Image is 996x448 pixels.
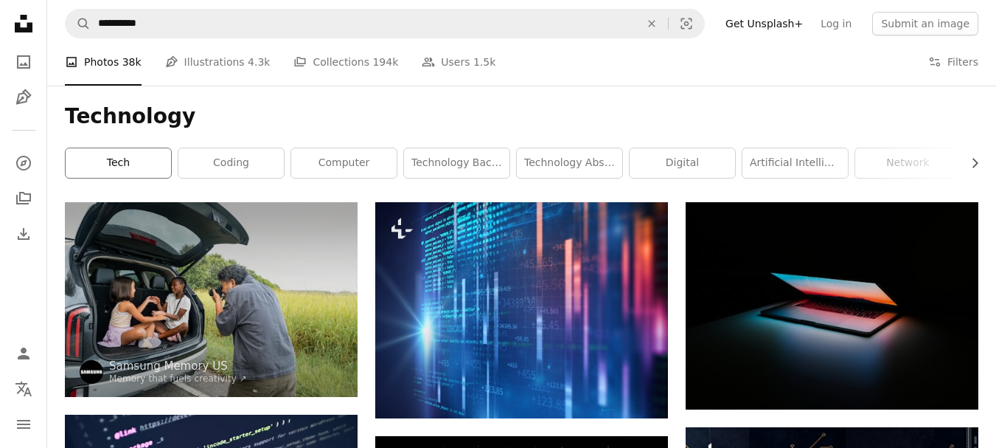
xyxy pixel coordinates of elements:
a: technology background [404,148,509,178]
a: Illustrations [9,83,38,112]
span: 1.5k [473,54,495,70]
a: computer [291,148,397,178]
form: Find visuals sitewide [65,9,705,38]
img: Go to Samsung Memory US's profile [80,360,103,384]
img: digital code number abstract background, represent coding technology and programming languages. [375,202,668,418]
a: Collections 194k [293,38,398,86]
a: Samsung Memory US [109,359,247,373]
button: Clear [635,10,668,38]
a: Get Unsplash+ [717,12,812,35]
img: gray and black laptop computer on surface [686,202,978,410]
span: 4.3k [248,54,270,70]
a: Home — Unsplash [9,9,38,41]
a: Explore [9,148,38,178]
a: digital [630,148,735,178]
a: Man photographs two girls sitting in open car trunk [65,293,358,306]
a: network [855,148,961,178]
a: technology abstract [517,148,622,178]
a: Log in [812,12,860,35]
a: artificial intelligence [742,148,848,178]
span: 194k [372,54,398,70]
a: Users 1.5k [422,38,495,86]
button: Language [9,374,38,404]
a: Memory that fuels creativity ↗ [109,373,247,384]
a: Collections [9,184,38,213]
button: Submit an image [872,12,978,35]
button: Menu [9,410,38,439]
a: Download History [9,219,38,249]
button: Search Unsplash [66,10,91,38]
a: Log in / Sign up [9,339,38,368]
button: Visual search [669,10,704,38]
a: Illustrations 4.3k [165,38,271,86]
a: gray and black laptop computer on surface [686,299,978,312]
img: Man photographs two girls sitting in open car trunk [65,202,358,397]
a: coding [178,148,284,178]
a: digital code number abstract background, represent coding technology and programming languages. [375,303,668,317]
button: scroll list to the right [961,148,978,178]
button: Filters [928,38,978,86]
a: tech [66,148,171,178]
a: Photos [9,47,38,77]
h1: Technology [65,103,978,130]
